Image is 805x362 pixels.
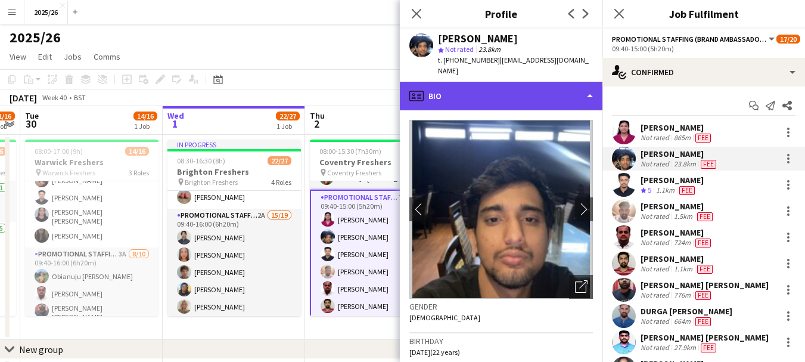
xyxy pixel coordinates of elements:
div: Crew has different fees then in role [698,343,719,352]
div: [PERSON_NAME] [641,175,704,185]
div: Not rated [641,264,672,274]
span: Coventry Freshers [327,168,381,177]
div: In progress [167,140,301,149]
span: Fee [701,344,716,352]
span: 08:00-17:00 (9h) [35,147,83,156]
div: 09:40-15:00 (5h20m) [612,44,795,53]
span: Edit [38,51,52,62]
span: Fee [697,265,713,274]
span: | [EMAIL_ADDRESS][DOMAIN_NAME] [438,55,589,75]
h3: Gender [409,301,593,312]
div: 1 Job [276,122,299,131]
div: New group [19,344,63,355]
div: 724m [672,238,693,247]
span: 22/27 [276,112,300,120]
span: Wed [167,110,184,121]
span: 30 [23,117,39,131]
span: 14/16 [133,112,157,120]
span: Warwick Freshers [42,168,95,177]
app-job-card: 08:00-17:00 (9h)14/16Warwick Freshers Warwick Freshers3 RolesCore Team5/509:40-16:00 (6h20m)[PERS... [25,140,158,316]
div: [PERSON_NAME] [PERSON_NAME] [641,280,769,290]
app-job-card: In progress08:30-16:30 (8h)22/27Brighton Freshers Brighton Freshers4 Roles[PERSON_NAME] [PERSON_N... [167,140,301,316]
span: Tue [25,110,39,121]
div: Confirmed [602,58,805,86]
h3: Warwick Freshers [25,157,158,168]
span: Fee [679,186,695,195]
a: Jobs [59,49,86,64]
div: [DATE] [10,92,37,104]
span: 3 Roles [129,168,149,177]
div: Crew has different fees then in role [698,159,719,169]
div: 776m [672,290,693,300]
h3: Profile [400,6,602,21]
div: Open photos pop-in [569,275,593,299]
span: Fee [697,212,713,221]
span: Fee [695,317,711,326]
span: 14/16 [125,147,149,156]
div: 1.5km [672,212,695,221]
div: Not rated [641,238,672,247]
span: Thu [310,110,325,121]
div: [PERSON_NAME] [641,227,713,238]
div: 27.9km [672,343,698,352]
span: Week 40 [39,93,69,102]
h3: Job Fulfilment [602,6,805,21]
div: Not rated [641,133,672,143]
h3: Coventry Freshers [310,157,443,168]
span: 17/20 [776,35,800,44]
div: 865m [672,133,693,143]
div: [PERSON_NAME] [PERSON_NAME] [641,332,769,343]
span: Brighton Freshers [185,178,238,187]
span: 5 [648,185,651,194]
span: 4 Roles [271,178,291,187]
a: Comms [89,49,125,64]
div: Crew has different fees then in role [693,133,713,143]
div: Not rated [641,159,672,169]
img: Crew avatar or photo [409,120,593,299]
span: 2 [308,117,325,131]
div: Not rated [641,343,672,352]
span: Fee [695,291,711,300]
div: [PERSON_NAME] [641,122,713,133]
button: Promotional Staffing (Brand Ambassadors) [612,35,776,44]
a: View [5,49,31,64]
app-card-role: Core Team5/509:40-16:00 (6h20m)[PERSON_NAME]![PERSON_NAME][PERSON_NAME][PERSON_NAME] [PERSON_NAME... [25,134,158,247]
div: Crew has different fees then in role [693,238,713,247]
span: Not rated [445,45,474,54]
span: 1 [166,117,184,131]
h3: Birthday [409,336,593,346]
span: Fee [701,160,716,169]
div: Crew has different fees then in role [693,317,713,326]
div: [PERSON_NAME] [641,253,715,264]
div: 1 Job [134,122,157,131]
div: 1.1km [654,185,677,196]
div: Not rated [641,290,672,300]
div: 23.8km [672,159,698,169]
span: Fee [695,239,711,247]
div: 664m [672,317,693,326]
app-job-card: 08:00-15:30 (7h30m)17/20Coventry Freshers Coventry Freshers4 RolesCore Team2/209:40-15:00 (5h20m)... [310,140,443,316]
span: Comms [94,51,120,62]
div: [PERSON_NAME] [641,201,715,212]
button: 2025/26 [24,1,68,24]
h3: Brighton Freshers [167,166,301,177]
span: 23.8km [476,45,503,54]
div: [PERSON_NAME] [641,148,719,159]
span: Fee [695,134,711,143]
div: Not rated [641,317,672,326]
div: BST [74,93,86,102]
span: 22/27 [268,156,291,165]
span: [DEMOGRAPHIC_DATA] [409,313,480,322]
div: [PERSON_NAME] [438,33,518,44]
div: DURGA [PERSON_NAME] [641,306,732,317]
a: Edit [33,49,57,64]
span: t. [PHONE_NUMBER] [438,55,500,64]
div: Bio [400,82,602,110]
div: Crew has different fees then in role [695,264,715,274]
div: 1.1km [672,264,695,274]
span: 08:30-16:30 (8h) [177,156,225,165]
span: Promotional Staffing (Brand Ambassadors) [612,35,767,44]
